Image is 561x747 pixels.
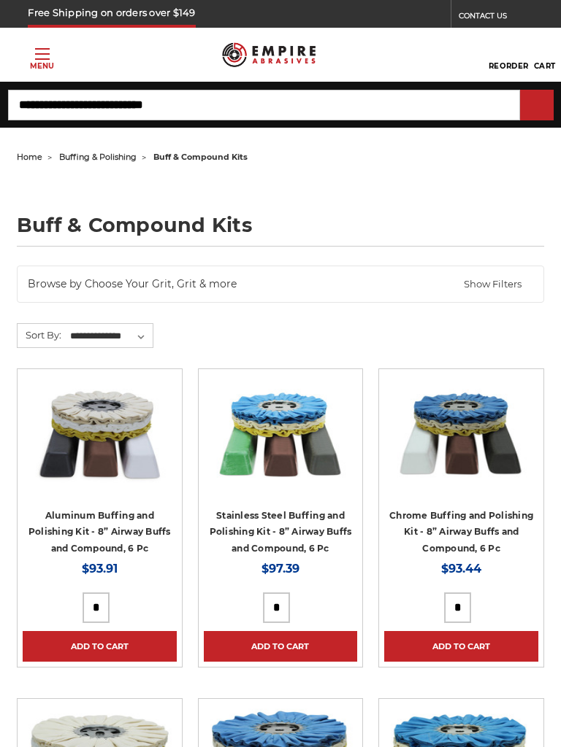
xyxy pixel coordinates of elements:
[534,61,556,71] span: Cart
[384,374,538,576] a: 8 inch airway buffing wheel and compound kit for chrome
[23,374,177,576] a: 8 inch airway buffing wheel and compound kit for aluminum
[522,91,552,120] input: Submit
[384,374,538,491] img: 8 inch airway buffing wheel and compound kit for chrome
[489,39,529,71] a: Reorder
[459,7,533,28] a: CONTACT US
[464,277,533,292] span: Show Filters
[23,374,177,491] img: 8 inch airway buffing wheel and compound kit for aluminum
[534,39,556,71] a: Cart
[59,152,137,162] a: buffing & polishing
[23,631,177,662] a: Add to Cart
[222,36,316,73] img: Empire Abrasives
[384,631,538,662] a: Add to Cart
[153,152,248,162] span: buff & compound kits
[35,53,50,55] span: Toggle menu
[17,266,544,303] a: Browse by Choose Your Grit, Grit & more Show Filters
[17,152,42,162] a: home
[204,631,358,662] a: Add to Cart
[68,325,153,347] select: Sort By:
[204,374,358,576] a: 8 inch airway buffing wheel and compound kit for stainless steel
[18,324,61,346] label: Sort By:
[204,374,358,491] img: 8 inch airway buffing wheel and compound kit for stainless steel
[30,61,54,71] p: Menu
[489,61,529,71] span: Reorder
[28,276,323,292] span: Browse by Choose Your Grit, Grit & more
[17,215,544,247] h1: buff & compound kits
